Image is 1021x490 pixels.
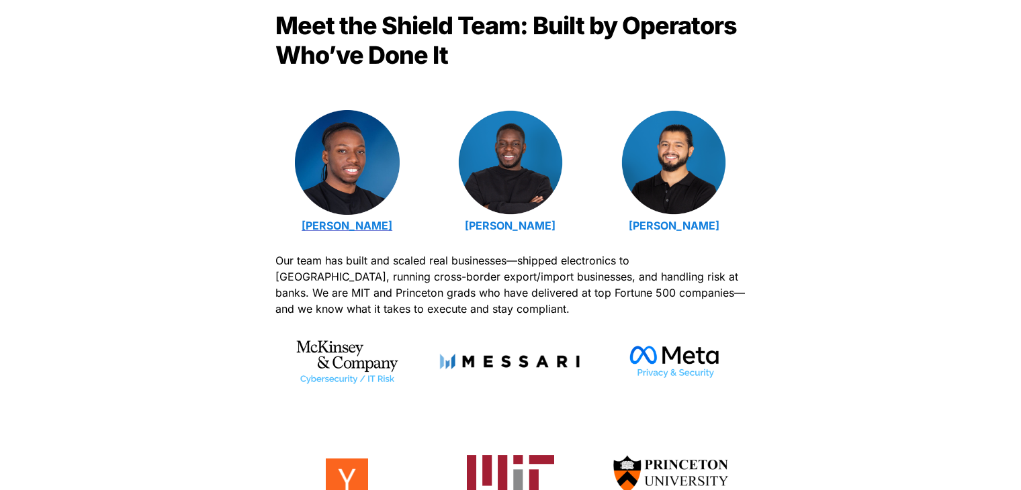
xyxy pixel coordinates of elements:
[275,254,748,315] span: Our team has built and scaled real businesses—shipped electronics to [GEOGRAPHIC_DATA], running c...
[275,11,742,70] span: Meet the Shield Team: Built by Operators Who’ve Done It
[465,219,556,232] a: [PERSON_NAME]
[302,219,392,232] a: [PERSON_NAME]
[629,219,719,232] a: [PERSON_NAME]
